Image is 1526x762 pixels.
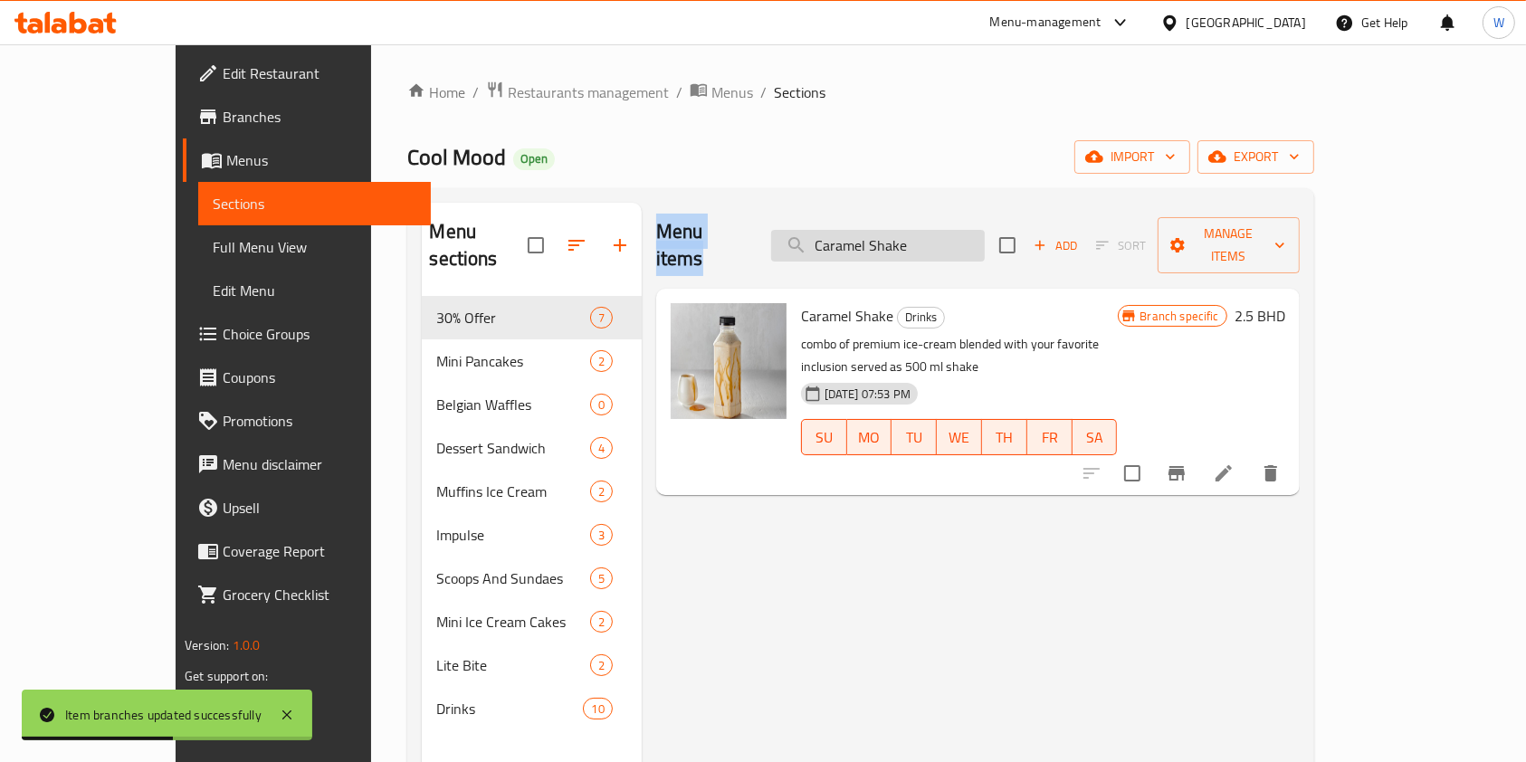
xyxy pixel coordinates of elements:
[590,611,613,633] div: items
[1197,140,1314,174] button: export
[801,333,1118,378] p: combo of premium ice-cream blended with your favorite inclusion served as 500 ml shake
[436,654,589,676] div: Lite Bite
[422,513,641,557] div: Impulse3
[1235,303,1285,329] h6: 2.5 BHD
[223,367,416,388] span: Coupons
[591,483,612,500] span: 2
[1158,217,1300,273] button: Manage items
[422,687,641,730] div: Drinks10
[1074,140,1190,174] button: import
[226,149,416,171] span: Menus
[422,289,641,738] nav: Menu sections
[422,470,641,513] div: Muffins Ice Cream2
[185,664,268,688] span: Get support on:
[436,481,589,502] span: Muffins Ice Cream
[183,529,431,573] a: Coverage Report
[472,81,479,103] li: /
[422,557,641,600] div: Scoops And Sundaes5
[223,323,416,345] span: Choice Groups
[198,182,431,225] a: Sections
[429,218,527,272] h2: Menu sections
[989,424,1020,451] span: TH
[436,567,589,589] span: Scoops And Sundaes
[1249,452,1292,495] button: delete
[1084,232,1158,260] span: Select section first
[898,307,944,328] span: Drinks
[513,148,555,170] div: Open
[591,396,612,414] span: 0
[591,614,612,631] span: 2
[590,350,613,372] div: items
[407,81,465,103] a: Home
[508,81,669,103] span: Restaurants management
[223,453,416,475] span: Menu disclaimer
[422,426,641,470] div: Dessert Sandwich4
[1493,13,1504,33] span: W
[854,424,885,451] span: MO
[671,303,787,419] img: Caramel Shake
[1212,146,1300,168] span: export
[847,419,892,455] button: MO
[590,307,613,329] div: items
[198,269,431,312] a: Edit Menu
[422,643,641,687] div: Lite Bite2
[213,280,416,301] span: Edit Menu
[213,193,416,214] span: Sections
[183,573,431,616] a: Grocery Checklist
[760,81,767,103] li: /
[1133,308,1226,325] span: Branch specific
[591,570,612,587] span: 5
[422,296,641,339] div: 30% Offer7
[598,224,642,267] button: Add section
[233,633,261,657] span: 1.0.0
[817,386,918,403] span: [DATE] 07:53 PM
[1155,452,1198,495] button: Branch-specific-item
[937,419,982,455] button: WE
[185,633,229,657] span: Version:
[183,138,431,182] a: Menus
[223,62,416,84] span: Edit Restaurant
[711,81,753,103] span: Menus
[486,81,669,104] a: Restaurants management
[436,611,589,633] span: Mini Ice Cream Cakes
[590,481,613,502] div: items
[422,339,641,383] div: Mini Pancakes2
[183,486,431,529] a: Upsell
[436,350,589,372] span: Mini Pancakes
[1187,13,1306,33] div: [GEOGRAPHIC_DATA]
[591,657,612,674] span: 2
[892,419,937,455] button: TU
[223,584,416,605] span: Grocery Checklist
[1213,462,1235,484] a: Edit menu item
[1172,223,1285,268] span: Manage items
[1026,232,1084,260] span: Add item
[591,353,612,370] span: 2
[771,230,985,262] input: search
[897,307,945,329] div: Drinks
[590,524,613,546] div: items
[183,399,431,443] a: Promotions
[801,302,893,329] span: Caramel Shake
[1026,232,1084,260] button: Add
[183,312,431,356] a: Choice Groups
[1027,419,1073,455] button: FR
[436,698,583,719] span: Drinks
[990,12,1102,33] div: Menu-management
[583,698,612,719] div: items
[213,236,416,258] span: Full Menu View
[422,600,641,643] div: Mini Ice Cream Cakes2
[422,383,641,426] div: Belgian Waffles0
[183,356,431,399] a: Coupons
[407,137,506,177] span: Cool Mood
[436,307,589,329] span: 30% Offer
[590,567,613,589] div: items
[982,419,1027,455] button: TH
[591,310,612,327] span: 7
[656,218,749,272] h2: Menu items
[436,524,589,546] span: Impulse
